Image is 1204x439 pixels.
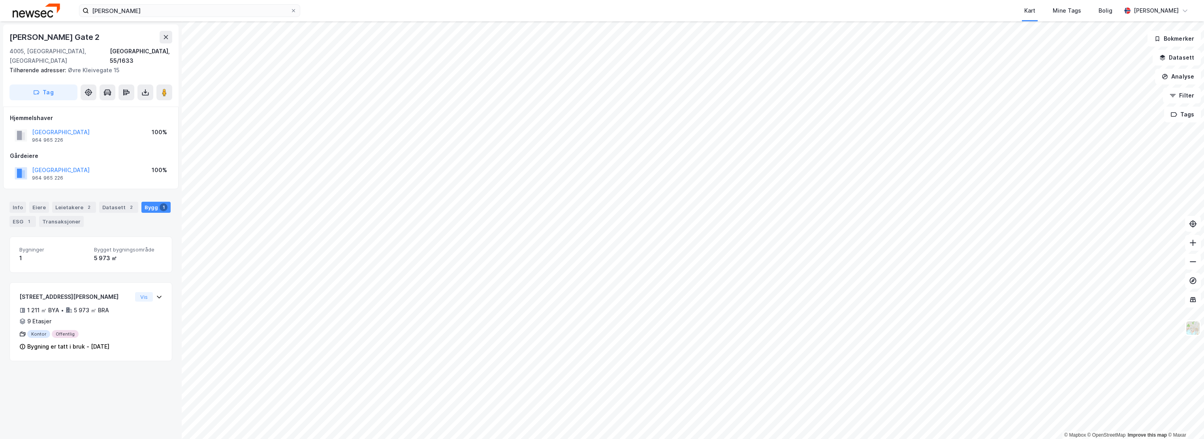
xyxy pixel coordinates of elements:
div: Bolig [1099,6,1112,15]
img: newsec-logo.f6e21ccffca1b3a03d2d.png [13,4,60,17]
div: 2 [127,203,135,211]
a: Improve this map [1128,432,1167,438]
a: OpenStreetMap [1087,432,1126,438]
button: Vis [135,292,153,302]
div: [STREET_ADDRESS][PERSON_NAME] [19,292,132,302]
div: [PERSON_NAME] Gate 2 [9,31,101,43]
div: Kart [1024,6,1035,15]
span: Bygget bygningsområde [94,246,162,253]
a: Mapbox [1064,432,1086,438]
input: Søk på adresse, matrikkel, gårdeiere, leietakere eller personer [89,5,290,17]
button: Tags [1164,107,1201,122]
div: Leietakere [52,202,96,213]
div: Øvre Kleivegate 15 [9,66,166,75]
div: Info [9,202,26,213]
div: Bygning er tatt i bruk - [DATE] [27,342,109,351]
div: • [61,307,64,313]
iframe: Chat Widget [1164,401,1204,439]
img: Z [1185,321,1200,336]
div: 1 [160,203,167,211]
button: Analyse [1155,69,1201,84]
div: 4005, [GEOGRAPHIC_DATA], [GEOGRAPHIC_DATA] [9,47,110,66]
div: 1 [19,253,88,263]
div: 964 965 226 [32,137,63,143]
div: Mine Tags [1053,6,1081,15]
div: Transaksjoner [39,216,84,227]
div: ESG [9,216,36,227]
button: Filter [1163,88,1201,103]
div: Eiere [29,202,49,213]
div: 100% [152,128,167,137]
div: 5 973 ㎡ [94,253,162,263]
div: 100% [152,165,167,175]
div: 964 965 226 [32,175,63,181]
button: Tag [9,84,77,100]
div: 9 Etasjer [27,317,51,326]
button: Datasett [1153,50,1201,66]
div: Kontrollprogram for chat [1164,401,1204,439]
span: Tilhørende adresser: [9,67,68,73]
div: [GEOGRAPHIC_DATA], 55/1633 [110,47,172,66]
div: [PERSON_NAME] [1134,6,1179,15]
div: 1 [25,218,33,225]
div: Bygg [141,202,171,213]
div: Hjemmelshaver [10,113,172,123]
div: Datasett [99,202,138,213]
button: Bokmerker [1148,31,1201,47]
div: 2 [85,203,93,211]
span: Bygninger [19,246,88,253]
div: 1 211 ㎡ BYA [27,306,59,315]
div: 5 973 ㎡ BRA [74,306,109,315]
div: Gårdeiere [10,151,172,161]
